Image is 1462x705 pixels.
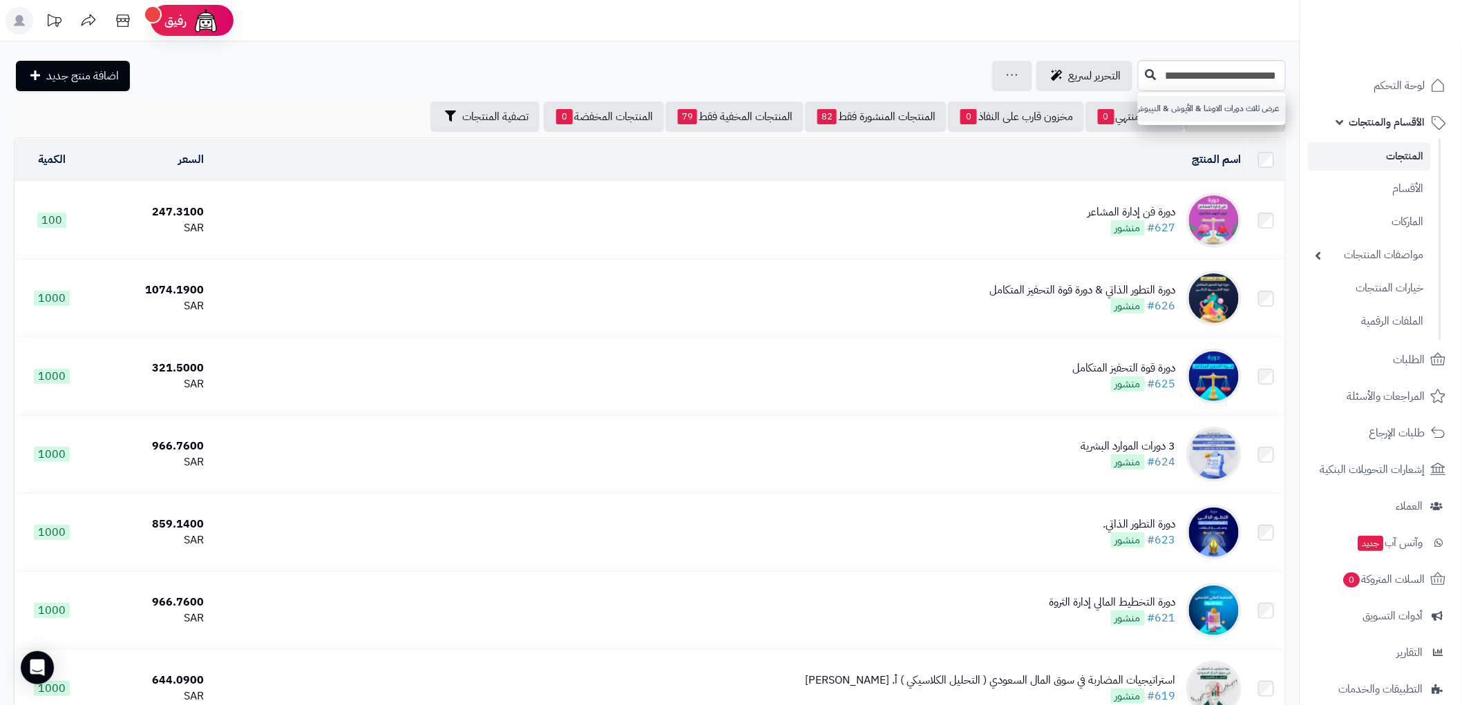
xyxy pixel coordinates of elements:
[1050,595,1176,610] div: دورة التخطيط المالي إدارة الثروة
[1309,416,1454,450] a: طلبات الإرجاع
[1368,39,1449,68] img: logo-2.png
[178,151,204,168] a: السعر
[1357,533,1423,552] span: وآتس آب
[1394,350,1425,369] span: الطلبات
[1309,380,1454,413] a: المراجعات والأسئلة
[462,108,529,125] span: تصفية المنتجات
[1309,174,1431,204] a: الأقسام
[1111,610,1145,626] span: منشور
[1148,532,1176,548] a: #623
[1344,572,1360,588] span: 0
[1309,69,1454,102] a: لوحة التحكم
[94,673,204,688] div: 644.0900
[94,282,204,298] div: 1074.1900
[94,220,204,236] div: SAR
[1073,360,1176,376] div: دورة قوة التحفيز المتكامل
[1081,438,1176,454] div: 3 دورات الموارد البشرية
[948,102,1084,132] a: مخزون قارب على النفاذ0
[817,109,837,124] span: 82
[94,595,204,610] div: 966.7600
[38,151,66,168] a: الكمية
[164,12,187,29] span: رفيق
[94,298,204,314] div: SAR
[94,360,204,376] div: 321.5000
[1309,526,1454,559] a: وآتس آبجديد
[1358,536,1384,551] span: جديد
[1036,61,1132,91] a: التحرير لسريع
[1309,636,1454,669] a: التقارير
[34,447,70,462] span: 1000
[37,7,71,38] a: تحديثات المنصة
[1309,453,1454,486] a: إشعارات التحويلات البنكية
[34,603,70,618] span: 1000
[192,7,220,35] img: ai-face.png
[1098,109,1114,124] span: 0
[556,109,573,124] span: 0
[1186,193,1242,248] img: دورة فن إدارة المشاعر
[1342,570,1425,589] span: السلات المتروكة
[1111,688,1145,704] span: منشور
[1148,688,1176,704] a: #619
[1339,679,1423,699] span: التطبيقات والخدمات
[1186,427,1242,482] img: 3 دورات الموارد البشرية
[34,525,70,540] span: 1000
[37,213,66,228] span: 100
[1369,423,1425,443] span: طلبات الإرجاع
[1363,606,1423,626] span: أدوات التسويق
[1309,273,1431,303] a: خيارات المنتجات
[1111,298,1145,313] span: منشور
[1111,454,1145,470] span: منشور
[94,438,204,454] div: 966.7600
[94,454,204,470] div: SAR
[1088,204,1176,220] div: دورة فن إدارة المشاعر
[1148,298,1176,314] a: #626
[94,610,204,626] div: SAR
[1309,563,1454,596] a: السلات المتروكة0
[1309,490,1454,523] a: العملاء
[1309,343,1454,376] a: الطلبات
[1111,532,1145,548] span: منشور
[1309,307,1431,336] a: الملفات الرقمية
[1148,610,1176,626] a: #621
[1186,349,1242,404] img: دورة قوة التحفيز المتكامل
[1347,387,1425,406] span: المراجعات والأسئلة
[806,673,1176,688] div: استراتيجيات المضاربة في سوق المال السعودي ( التحليل الكلاسيكي ) أ. [PERSON_NAME]
[544,102,664,132] a: المنتجات المخفضة0
[94,532,204,548] div: SAR
[94,688,204,704] div: SAR
[1309,599,1454,632] a: أدوات التسويق
[1374,76,1425,95] span: لوحة التحكم
[1309,240,1431,270] a: مواصفات المنتجات
[1068,68,1121,84] span: التحرير لسريع
[94,516,204,532] div: 859.1400
[960,109,977,124] span: 0
[34,291,70,306] span: 1000
[1309,207,1431,237] a: الماركات
[1111,376,1145,392] span: منشور
[665,102,804,132] a: المنتجات المخفية فقط79
[990,282,1176,298] div: دورة التطور الذاتي & دورة قوة التحفيز المتكامل
[805,102,947,132] a: المنتجات المنشورة فقط82
[1397,643,1423,662] span: التقارير
[1186,583,1242,638] img: دورة التخطيط المالي إدارة الثروة
[1309,142,1431,171] a: المنتجات
[1138,96,1286,122] a: عرض ثلاث دورات الاوشا & الأيوش & النيبوش
[34,369,70,384] span: 1000
[1186,505,1242,560] img: دورة التطور الذاتي.
[430,102,540,132] button: تصفية المنتجات
[678,109,697,124] span: 79
[1349,113,1425,132] span: الأقسام والمنتجات
[1085,102,1184,132] a: مخزون منتهي0
[1396,496,1423,516] span: العملاء
[34,681,70,696] span: 1000
[16,61,130,91] a: اضافة منتج جديد
[1148,220,1176,236] a: #627
[1148,376,1176,392] a: #625
[46,68,119,84] span: اضافة منتج جديد
[94,204,204,220] div: 247.3100
[1103,516,1176,532] div: دورة التطور الذاتي.
[1320,460,1425,479] span: إشعارات التحويلات البنكية
[21,651,54,684] div: Open Intercom Messenger
[1111,220,1145,235] span: منشور
[1186,271,1242,326] img: دورة التطور الذاتي & دورة قوة التحفيز المتكامل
